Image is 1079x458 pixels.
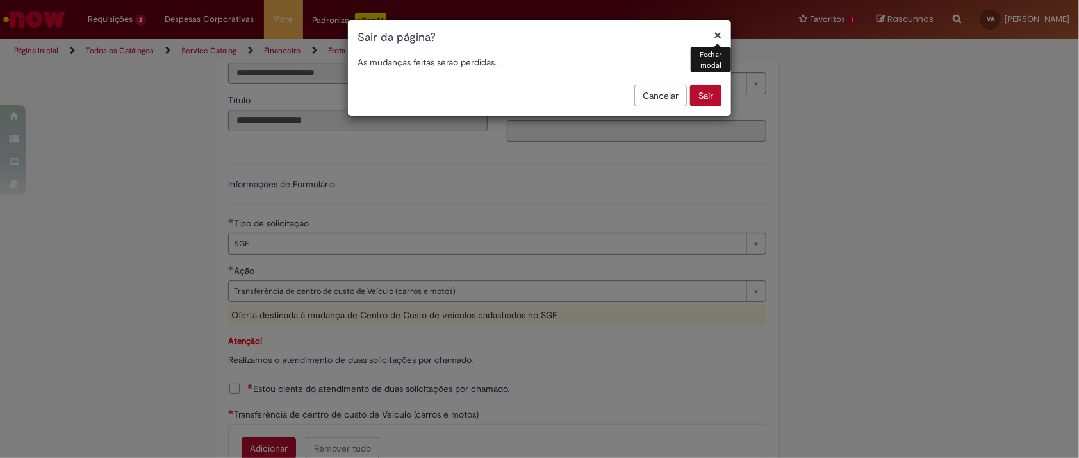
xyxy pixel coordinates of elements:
[358,56,721,69] p: As mudanças feitas serão perdidas.
[691,47,731,72] div: Fechar modal
[358,30,721,46] h1: Sair da página?
[690,85,721,106] button: Sair
[634,85,687,106] button: Cancelar
[714,28,721,42] button: Fechar modal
